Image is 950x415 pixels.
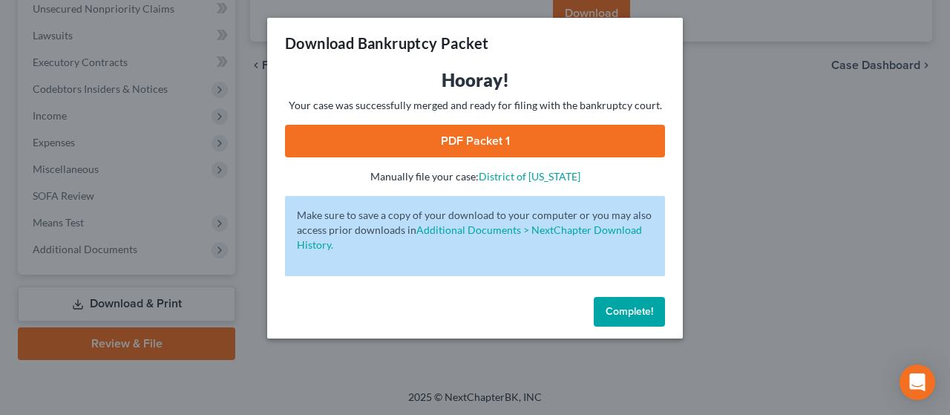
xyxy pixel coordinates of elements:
p: Manually file your case: [285,169,665,184]
h3: Download Bankruptcy Packet [285,33,488,53]
div: Open Intercom Messenger [900,365,935,400]
span: Complete! [606,305,653,318]
a: District of [US_STATE] [479,170,580,183]
a: Additional Documents > NextChapter Download History. [297,223,642,251]
p: Make sure to save a copy of your download to your computer or you may also access prior downloads in [297,208,653,252]
h3: Hooray! [285,68,665,92]
a: PDF Packet 1 [285,125,665,157]
button: Complete! [594,297,665,327]
p: Your case was successfully merged and ready for filing with the bankruptcy court. [285,98,665,113]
